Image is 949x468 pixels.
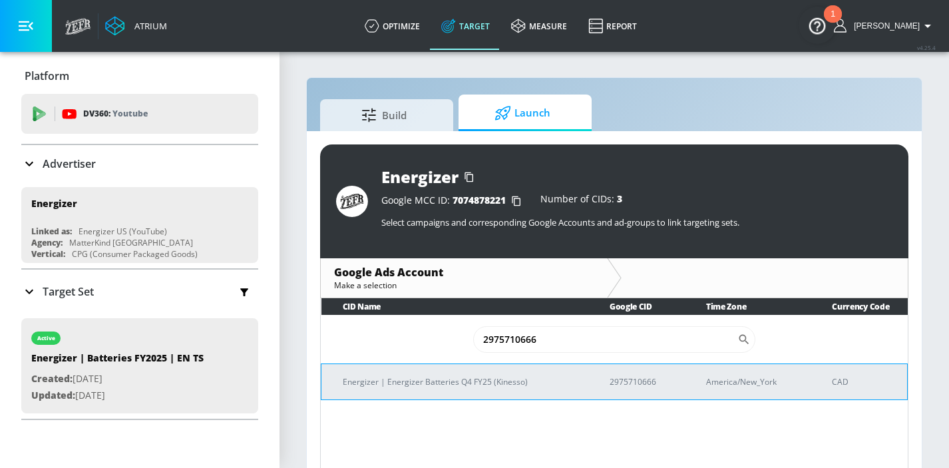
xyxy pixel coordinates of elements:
a: Atrium [105,16,167,36]
th: Time Zone [685,298,811,315]
div: Vertical: [31,248,65,260]
div: EnergizerLinked as:Energizer US (YouTube)Agency:MatterKind [GEOGRAPHIC_DATA]Vertical:CPG (Consume... [21,187,258,263]
a: measure [500,2,578,50]
p: Select campaigns and corresponding Google Accounts and ad-groups to link targeting sets. [381,216,892,228]
div: DV360: Youtube [21,94,258,134]
div: Energizer | Batteries FY2025 | EN TS [31,351,204,371]
button: Open Resource Center, 1 new notification [799,7,836,44]
span: 7074878221 [453,194,506,206]
input: Search CID Name or Number [473,326,738,353]
div: MatterKind [GEOGRAPHIC_DATA] [69,237,193,248]
p: [DATE] [31,371,204,387]
p: Advertiser [43,156,96,171]
div: Linked as: [31,226,72,237]
th: Currency Code [811,298,907,315]
span: v 4.25.4 [917,44,936,51]
div: Energizer [31,197,77,210]
span: Created: [31,372,73,385]
span: 3 [617,192,622,205]
a: optimize [354,2,431,50]
p: 2975710666 [610,375,674,389]
a: Target [431,2,500,50]
div: Make a selection [334,280,594,291]
div: Number of CIDs: [540,194,622,208]
div: CPG (Consumer Packaged Goods) [72,248,198,260]
p: Platform [25,69,69,83]
p: Youtube [112,107,148,120]
div: active [37,335,55,342]
div: Google MCC ID: [381,194,527,208]
div: Atrium [129,20,167,32]
div: Target Set [21,270,258,314]
span: Build [333,99,435,131]
p: DV360: [83,107,148,121]
div: Advertiser [21,145,258,182]
div: Energizer [381,166,459,188]
div: Platform [21,57,258,95]
a: Report [578,2,648,50]
p: [DATE] [31,387,204,404]
div: activeEnergizer | Batteries FY2025 | EN TSCreated:[DATE]Updated:[DATE] [21,318,258,413]
div: Agency: [31,237,63,248]
span: Launch [472,97,573,129]
div: Energizer US (YouTube) [79,226,167,237]
div: Google Ads AccountMake a selection [321,258,607,298]
th: CID Name [321,298,588,315]
button: [PERSON_NAME] [834,18,936,34]
p: Target Set [43,284,94,299]
div: Google Ads Account [334,265,594,280]
p: CAD [832,375,896,389]
p: America/New_York [706,375,800,389]
div: 1 [831,14,835,31]
th: Google CID [588,298,685,315]
span: Updated: [31,389,75,401]
p: Energizer | Energizer Batteries Q4 FY25 (Kinesso) [343,375,578,389]
span: login as: Heather.Aleksis@zefr.com [849,21,920,31]
div: Search CID Name or Number [473,326,756,353]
